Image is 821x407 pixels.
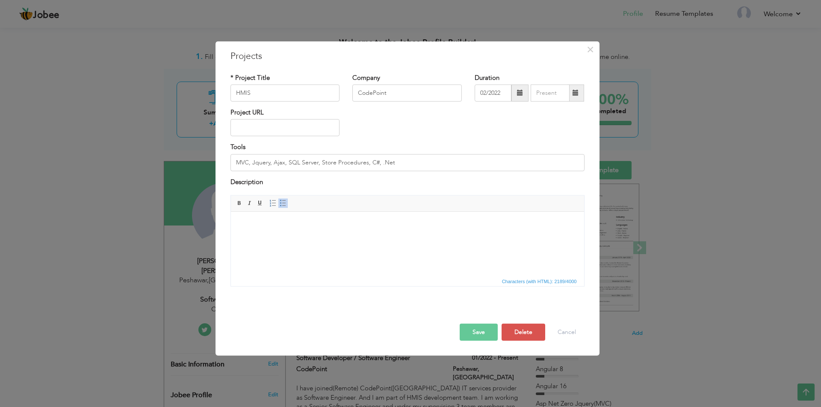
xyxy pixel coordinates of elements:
div: Statistics [500,278,579,285]
iframe: Rich Text Editor, projectEditor [231,212,584,276]
button: Cancel [549,324,585,341]
span: × [587,41,594,57]
button: Delete [502,324,545,341]
label: Tools [230,143,245,152]
label: Project URL [230,108,264,117]
a: Bold [235,199,244,208]
label: Description [230,178,263,187]
label: Company [352,73,380,82]
a: Insert/Remove Bulleted List [278,199,288,208]
a: Underline [255,199,265,208]
span: Characters (with HTML): 2189/4000 [500,278,579,285]
input: From [475,85,511,102]
button: Save [460,324,498,341]
label: * Project Title [230,73,270,82]
a: Insert/Remove Numbered List [268,199,278,208]
input: Present [531,85,570,102]
button: Close [584,42,597,56]
a: Italic [245,199,254,208]
h3: Projects [230,50,585,62]
label: Duration [475,73,499,82]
